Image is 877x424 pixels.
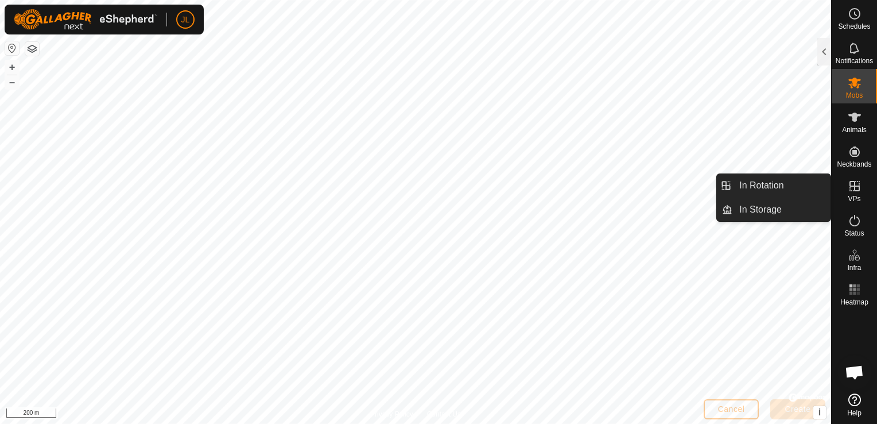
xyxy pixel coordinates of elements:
[5,41,19,55] button: Reset Map
[842,126,867,133] span: Animals
[181,14,190,26] span: JL
[5,60,19,74] button: +
[844,230,864,237] span: Status
[739,179,783,192] span: In Rotation
[847,410,862,417] span: Help
[717,174,831,197] li: In Rotation
[813,406,826,419] button: i
[837,355,872,390] div: Open chat
[846,92,863,99] span: Mobs
[370,409,413,419] a: Privacy Policy
[848,195,860,202] span: VPs
[14,9,157,30] img: Gallagher Logo
[732,198,831,221] a: In Storage
[717,198,831,221] li: In Storage
[832,389,877,421] a: Help
[836,57,873,64] span: Notifications
[25,42,39,56] button: Map Layers
[427,409,461,419] a: Contact Us
[5,75,19,89] button: –
[840,299,868,306] span: Heatmap
[739,203,782,217] span: In Storage
[847,264,861,271] span: Infra
[838,23,870,30] span: Schedules
[732,174,831,197] a: In Rotation
[837,161,871,168] span: Neckbands
[818,407,821,417] span: i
